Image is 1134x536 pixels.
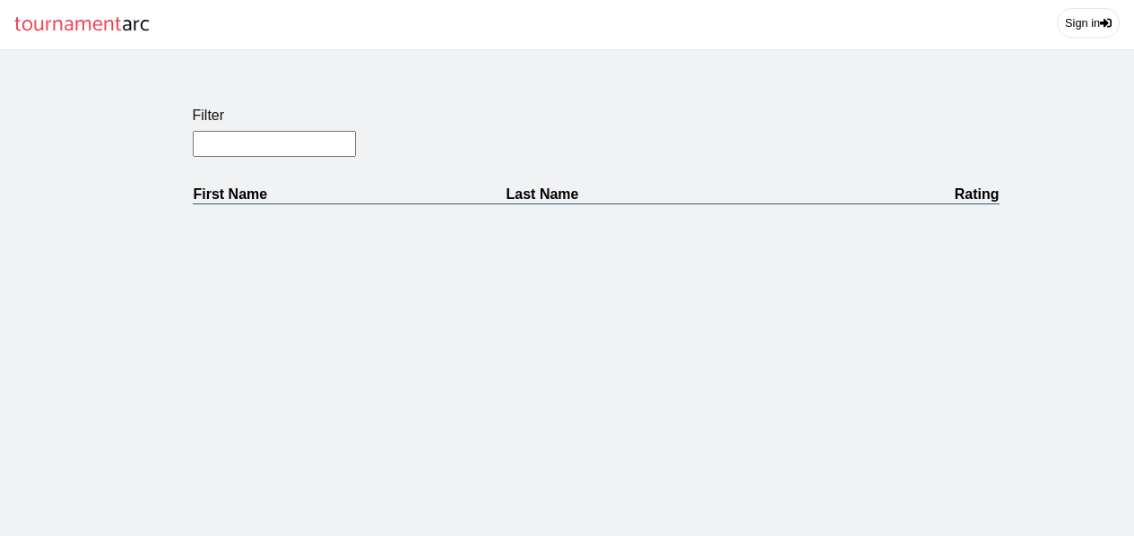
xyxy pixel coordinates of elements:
[193,108,1000,124] label: Filter
[122,7,150,42] span: arc
[14,7,122,42] span: tournament
[811,186,999,204] th: Rating
[1057,8,1120,38] a: Sign in
[506,186,812,204] th: Last Name
[193,186,506,204] th: First Name
[14,7,150,42] a: tournamentarc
